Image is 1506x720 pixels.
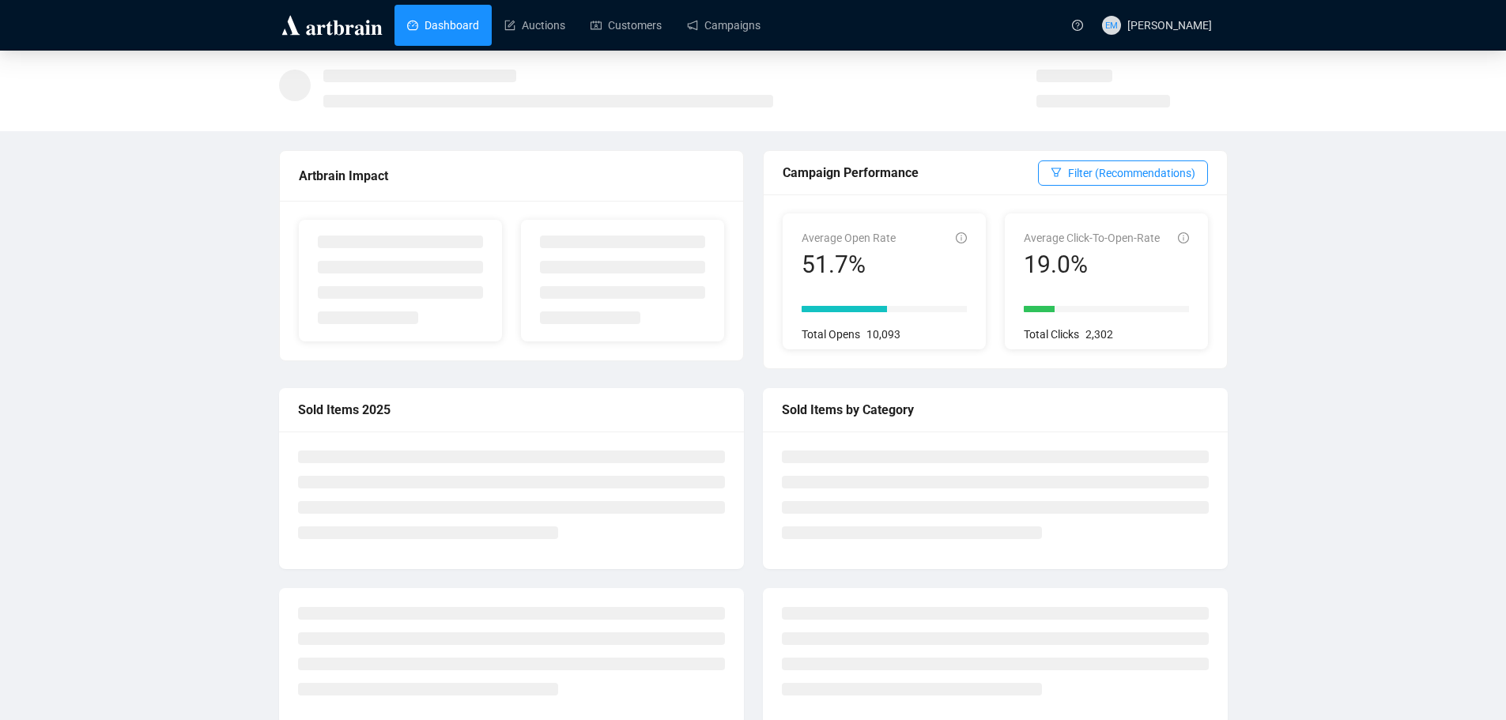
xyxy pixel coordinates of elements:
span: Filter (Recommendations) [1068,164,1195,182]
span: 2,302 [1085,328,1113,341]
div: 51.7% [802,250,896,280]
span: EM [1105,18,1118,32]
img: logo [279,13,385,38]
a: Dashboard [407,5,479,46]
span: info-circle [1178,232,1189,243]
span: 10,093 [866,328,900,341]
a: Campaigns [687,5,761,46]
div: 19.0% [1024,250,1160,280]
span: Average Open Rate [802,232,896,244]
a: Auctions [504,5,565,46]
div: Campaign Performance [783,163,1038,183]
div: Sold Items 2025 [298,400,725,420]
span: Total Clicks [1024,328,1079,341]
button: Filter (Recommendations) [1038,160,1208,186]
span: info-circle [956,232,967,243]
span: Total Opens [802,328,860,341]
span: [PERSON_NAME] [1127,19,1212,32]
a: Customers [591,5,662,46]
span: Average Click-To-Open-Rate [1024,232,1160,244]
div: Sold Items by Category [782,400,1209,420]
span: question-circle [1072,20,1083,31]
span: filter [1051,167,1062,178]
div: Artbrain Impact [299,166,724,186]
